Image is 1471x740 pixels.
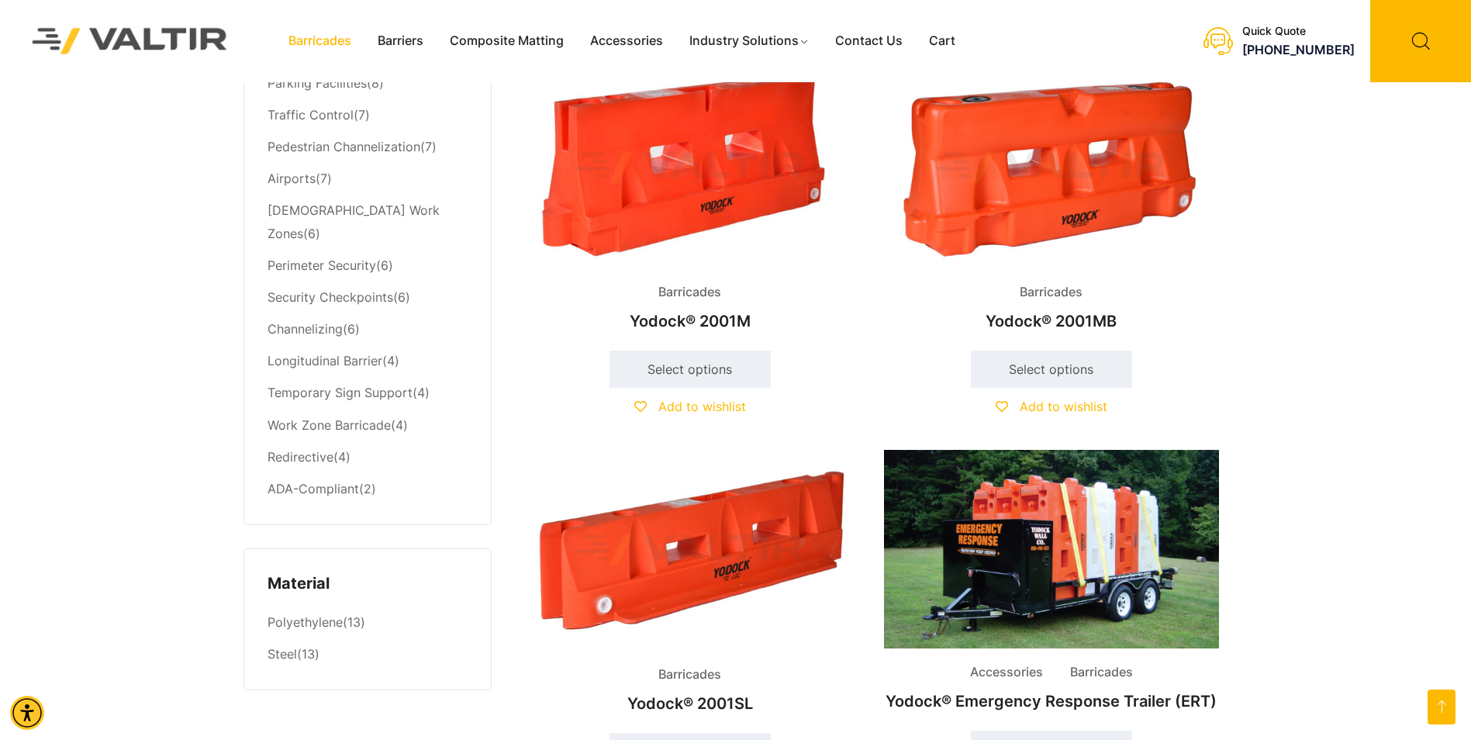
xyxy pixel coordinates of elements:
a: call (888) 496-3625 [1242,42,1355,57]
a: Select options for “Yodock® 2001M” [609,351,771,388]
a: Temporary Sign Support [268,385,413,400]
a: Barricades [275,29,364,53]
span: Barricades [1008,281,1094,304]
img: Accessories [884,450,1219,648]
a: Steel [268,646,297,662]
a: Barriers [364,29,437,53]
a: Channelizing [268,321,343,337]
a: Polyethylene [268,614,343,630]
a: Select options for “Yodock® 2001MB” [971,351,1132,388]
li: (7) [268,163,468,195]
span: Accessories [958,661,1055,684]
div: Accessibility Menu [10,696,44,730]
a: BarricadesYodock® 2001SL [523,450,858,721]
a: Work Zone Barricade [268,417,391,433]
a: Accessories [577,29,676,53]
li: (8) [268,67,468,99]
li: (6) [268,314,468,346]
a: Traffic Control [268,107,354,123]
h2: Yodock® 2001MB [884,304,1219,338]
li: (4) [268,410,468,441]
span: Add to wishlist [658,399,746,414]
a: Perimeter Security [268,258,376,273]
a: Add to wishlist [634,399,746,414]
a: Contact Us [822,29,916,53]
h4: Material [268,572,468,596]
a: Composite Matting [437,29,577,53]
a: Redirective [268,449,333,465]
img: An orange plastic barrier with openings, designed for traffic control or safety purposes. [884,67,1219,268]
li: (7) [268,131,468,163]
li: (13) [268,639,468,667]
li: (13) [268,607,468,639]
a: ADA-Compliant [268,481,359,496]
a: BarricadesYodock® 2001M [523,67,858,338]
span: Barricades [647,663,733,686]
li: (2) [268,473,468,501]
a: Parking Facilities [268,75,367,91]
li: (4) [268,441,468,473]
a: BarricadesYodock® 2001MB [884,67,1219,338]
a: Accessories BarricadesYodock® Emergency Response Trailer (ERT) [884,450,1219,718]
img: Valtir Rentals [12,8,248,75]
li: (7) [268,99,468,131]
a: Cart [916,29,969,53]
li: (6) [268,250,468,282]
img: Barricades [523,450,858,651]
a: Add to wishlist [996,399,1107,414]
h2: Yodock® 2001M [523,304,858,338]
span: Add to wishlist [1020,399,1107,414]
a: Longitudinal Barrier [268,353,382,368]
a: Pedestrian Channelization [268,139,420,154]
span: Barricades [1058,661,1145,684]
li: (6) [268,282,468,314]
li: (4) [268,378,468,410]
a: Airports [268,171,316,186]
div: Quick Quote [1242,25,1355,38]
li: (6) [268,195,468,250]
h2: Yodock® Emergency Response Trailer (ERT) [884,684,1219,718]
a: Security Checkpoints [268,289,393,305]
img: Barricades [523,67,858,268]
a: Industry Solutions [676,29,823,53]
a: [DEMOGRAPHIC_DATA] Work Zones [268,202,440,241]
h2: Yodock® 2001SL [523,686,858,721]
li: (4) [268,346,468,378]
span: Barricades [647,281,733,304]
a: Open this option [1428,690,1455,724]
